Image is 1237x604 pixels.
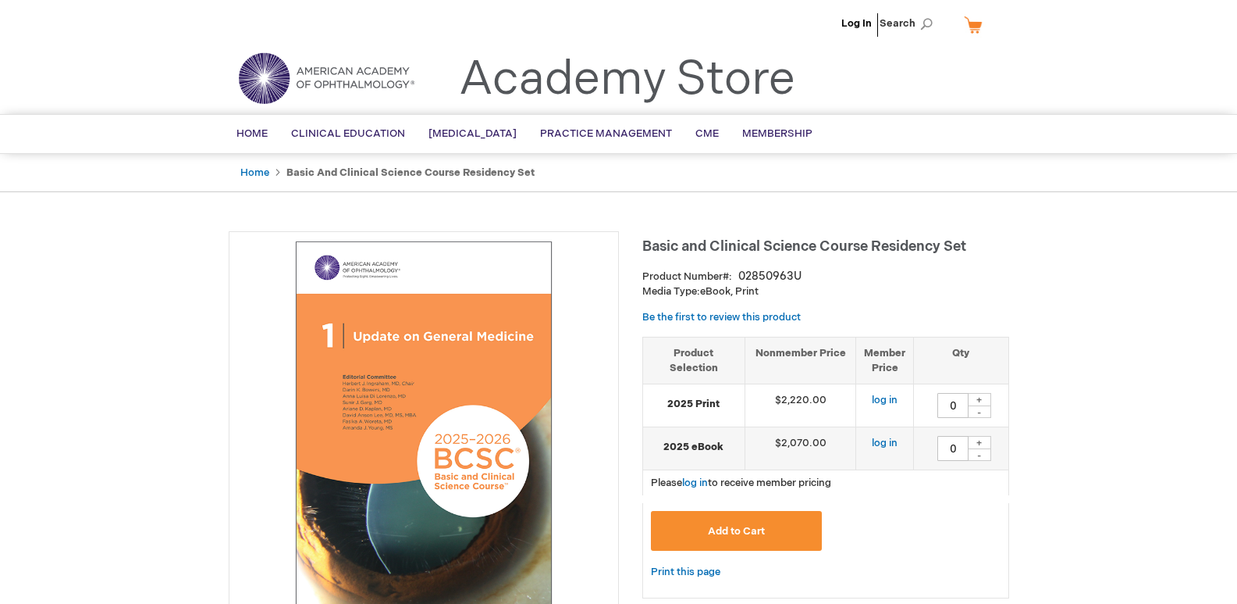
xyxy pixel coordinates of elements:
[240,166,269,179] a: Home
[286,166,535,179] strong: Basic and Clinical Science Course Residency Set
[291,127,405,140] span: Clinical Education
[742,127,812,140] span: Membership
[236,127,268,140] span: Home
[642,311,801,323] a: Be the first to review this product
[459,52,795,108] a: Academy Store
[708,525,765,538] span: Add to Cart
[651,477,831,489] span: Please to receive member pricing
[745,384,856,427] td: $2,220.00
[937,436,969,461] input: Qty
[642,285,700,298] strong: Media Type:
[651,397,737,412] strong: 2025 Print
[642,284,1009,299] p: eBook, Print
[937,393,969,418] input: Qty
[745,337,856,384] th: Nonmember Price
[914,337,1008,384] th: Qty
[643,337,745,384] th: Product Selection
[968,406,991,418] div: -
[856,337,914,384] th: Member Price
[642,238,966,255] span: Basic and Clinical Science Course Residency Set
[651,563,720,582] a: Print this page
[968,449,991,461] div: -
[968,393,991,406] div: +
[872,437,898,449] a: log in
[651,511,823,551] button: Add to Cart
[841,17,872,30] a: Log In
[642,270,732,283] strong: Product Number
[695,127,719,140] span: CME
[745,427,856,470] td: $2,070.00
[651,440,737,455] strong: 2025 eBook
[872,394,898,406] a: log in
[880,8,939,39] span: Search
[968,436,991,449] div: +
[682,477,708,489] a: log in
[738,269,802,284] div: 02850963U
[540,127,672,140] span: Practice Management
[428,127,517,140] span: [MEDICAL_DATA]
